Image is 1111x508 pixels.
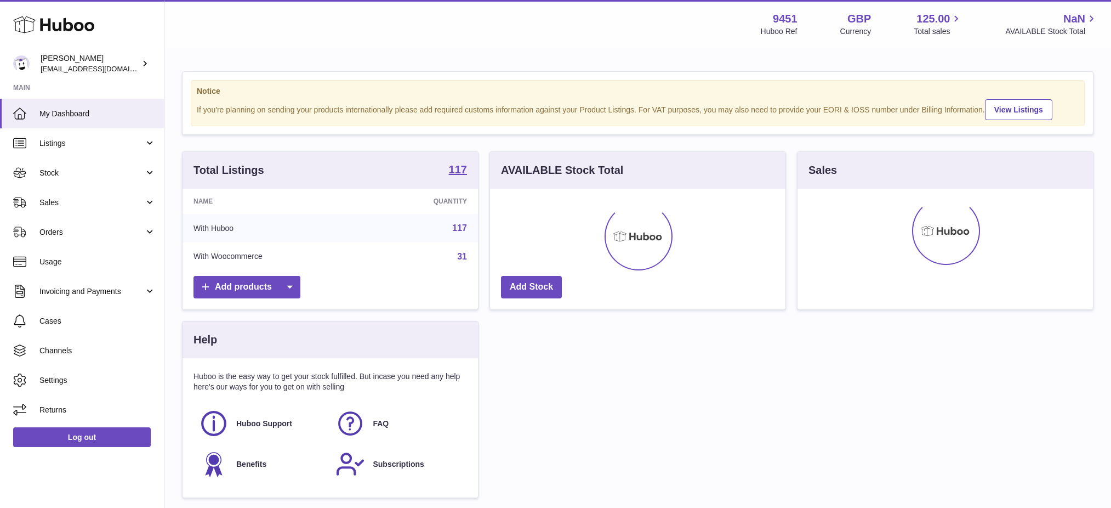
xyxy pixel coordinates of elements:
[39,109,156,119] span: My Dashboard
[501,276,562,298] a: Add Stock
[193,371,467,392] p: Huboo is the easy way to get your stock fulfilled. But incase you need any help here's our ways f...
[501,163,623,178] h3: AVAILABLE Stock Total
[808,163,837,178] h3: Sales
[773,12,797,26] strong: 9451
[193,332,217,347] h3: Help
[13,427,151,447] a: Log out
[761,26,797,37] div: Huboo Ref
[373,459,424,470] span: Subscriptions
[39,168,144,178] span: Stock
[1005,26,1098,37] span: AVAILABLE Stock Total
[1063,12,1085,26] span: NaN
[373,419,389,429] span: FAQ
[840,26,871,37] div: Currency
[183,242,366,271] td: With Woocommerce
[914,26,962,37] span: Total sales
[335,449,461,479] a: Subscriptions
[41,64,161,73] span: [EMAIL_ADDRESS][DOMAIN_NAME]
[183,189,366,214] th: Name
[449,164,467,177] a: 117
[39,257,156,267] span: Usage
[199,449,324,479] a: Benefits
[199,409,324,438] a: Huboo Support
[39,346,156,356] span: Channels
[457,252,467,261] a: 31
[366,189,478,214] th: Quantity
[985,99,1052,120] a: View Listings
[13,55,30,72] img: internalAdmin-9451@internal.huboo.com
[1005,12,1098,37] a: NaN AVAILABLE Stock Total
[39,138,144,149] span: Listings
[39,405,156,415] span: Returns
[914,12,962,37] a: 125.00 Total sales
[39,375,156,386] span: Settings
[236,459,266,470] span: Benefits
[847,12,871,26] strong: GBP
[197,98,1079,120] div: If you're planning on sending your products internationally please add required customs informati...
[449,164,467,175] strong: 117
[39,227,144,238] span: Orders
[916,12,950,26] span: 125.00
[39,316,156,326] span: Cases
[41,53,139,74] div: [PERSON_NAME]
[197,86,1079,97] strong: Notice
[335,409,461,438] a: FAQ
[39,197,144,208] span: Sales
[452,223,467,233] a: 117
[236,419,292,429] span: Huboo Support
[39,286,144,297] span: Invoicing and Payments
[193,163,264,178] h3: Total Listings
[183,214,366,242] td: With Huboo
[193,276,300,298] a: Add products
